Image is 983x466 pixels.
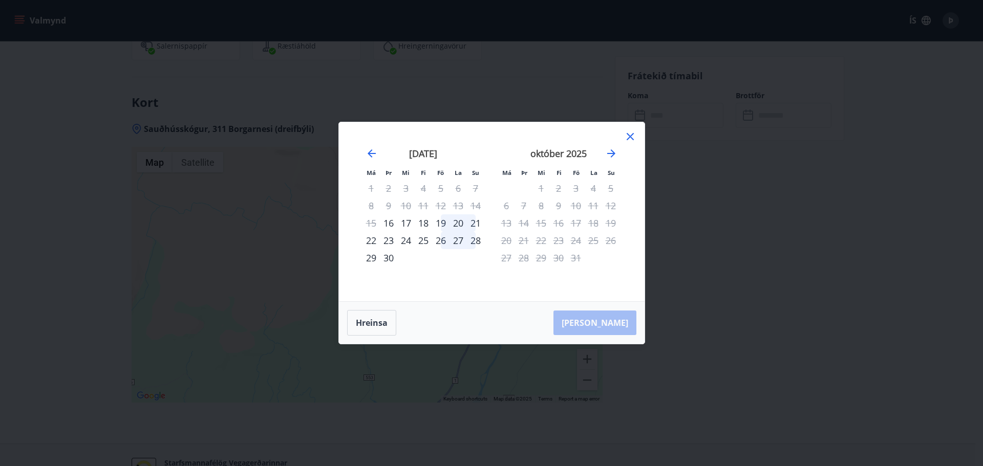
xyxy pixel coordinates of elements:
[409,147,437,160] strong: [DATE]
[380,214,397,232] div: Aðeins innritun í boði
[432,180,450,197] td: Not available. föstudagur, 5. september 2025
[362,180,380,197] td: Not available. mánudagur, 1. september 2025
[585,197,602,214] td: Not available. laugardagur, 11. október 2025
[567,249,585,267] td: Not available. föstudagur, 31. október 2025
[432,232,450,249] div: 26
[362,249,380,267] td: Choose mánudagur, 29. september 2025 as your check-in date. It’s available.
[415,232,432,249] div: 25
[432,214,450,232] div: 19
[467,214,484,232] td: Choose sunnudagur, 21. september 2025 as your check-in date. It’s available.
[366,147,378,160] div: Move backward to switch to the previous month.
[567,232,585,249] td: Not available. föstudagur, 24. október 2025
[450,180,467,197] td: Not available. laugardagur, 6. september 2025
[415,180,432,197] td: Not available. fimmtudagur, 4. september 2025
[380,249,397,267] td: Choose þriðjudagur, 30. september 2025 as your check-in date. It’s available.
[415,197,432,214] td: Not available. fimmtudagur, 11. september 2025
[573,169,580,176] small: Fö
[432,232,450,249] td: Choose föstudagur, 26. september 2025 as your check-in date. It’s available.
[602,197,619,214] td: Not available. sunnudagur, 12. október 2025
[498,249,515,267] td: Not available. mánudagur, 27. október 2025
[521,169,527,176] small: Þr
[602,180,619,197] td: Not available. sunnudagur, 5. október 2025
[538,169,545,176] small: Mi
[362,214,380,232] td: Not available. mánudagur, 15. september 2025
[351,135,632,289] div: Calendar
[380,232,397,249] td: Choose þriðjudagur, 23. september 2025 as your check-in date. It’s available.
[585,214,602,232] td: Not available. laugardagur, 18. október 2025
[397,232,415,249] div: 24
[386,169,392,176] small: Þr
[550,197,567,214] td: Not available. fimmtudagur, 9. október 2025
[530,147,587,160] strong: október 2025
[421,169,426,176] small: Fi
[450,214,467,232] td: Choose laugardagur, 20. september 2025 as your check-in date. It’s available.
[367,169,376,176] small: Má
[397,214,415,232] div: 17
[498,197,515,214] td: Not available. mánudagur, 6. október 2025
[432,197,450,214] td: Not available. föstudagur, 12. september 2025
[585,232,602,249] td: Not available. laugardagur, 25. október 2025
[532,180,550,197] td: Not available. miðvikudagur, 1. október 2025
[467,232,484,249] td: Choose sunnudagur, 28. september 2025 as your check-in date. It’s available.
[380,197,397,214] td: Not available. þriðjudagur, 9. september 2025
[450,232,467,249] td: Choose laugardagur, 27. september 2025 as your check-in date. It’s available.
[450,197,467,214] td: Not available. laugardagur, 13. september 2025
[347,310,396,336] button: Hreinsa
[467,180,484,197] td: Not available. sunnudagur, 7. september 2025
[585,180,602,197] td: Not available. laugardagur, 4. október 2025
[608,169,615,176] small: Su
[550,214,567,232] td: Not available. fimmtudagur, 16. október 2025
[362,249,380,267] div: 29
[362,232,380,249] td: Choose mánudagur, 22. september 2025 as your check-in date. It’s available.
[380,232,397,249] div: 23
[532,214,550,232] td: Not available. miðvikudagur, 15. október 2025
[397,197,415,214] td: Not available. miðvikudagur, 10. september 2025
[397,214,415,232] td: Choose miðvikudagur, 17. september 2025 as your check-in date. It’s available.
[455,169,462,176] small: La
[415,232,432,249] td: Choose fimmtudagur, 25. september 2025 as your check-in date. It’s available.
[550,232,567,249] td: Not available. fimmtudagur, 23. október 2025
[567,180,585,197] td: Not available. föstudagur, 3. október 2025
[402,169,410,176] small: Mi
[605,147,617,160] div: Move forward to switch to the next month.
[532,197,550,214] td: Not available. miðvikudagur, 8. október 2025
[380,214,397,232] td: Choose þriðjudagur, 16. september 2025 as your check-in date. It’s available.
[498,232,515,249] td: Not available. mánudagur, 20. október 2025
[557,169,562,176] small: Fi
[532,180,550,197] div: Aðeins útritun í boði
[515,249,532,267] td: Not available. þriðjudagur, 28. október 2025
[567,214,585,232] td: Not available. föstudagur, 17. október 2025
[550,249,567,267] td: Not available. fimmtudagur, 30. október 2025
[467,197,484,214] td: Not available. sunnudagur, 14. september 2025
[567,197,585,214] td: Not available. föstudagur, 10. október 2025
[502,169,511,176] small: Má
[532,249,550,267] td: Not available. miðvikudagur, 29. október 2025
[498,214,515,232] td: Not available. mánudagur, 13. október 2025
[380,180,397,197] td: Not available. þriðjudagur, 2. september 2025
[415,214,432,232] div: 18
[380,249,397,267] div: 30
[362,197,380,214] td: Not available. mánudagur, 8. september 2025
[467,232,484,249] div: 28
[467,214,484,232] div: 21
[515,232,532,249] td: Not available. þriðjudagur, 21. október 2025
[397,232,415,249] td: Choose miðvikudagur, 24. september 2025 as your check-in date. It’s available.
[532,232,550,249] td: Not available. miðvikudagur, 22. október 2025
[515,214,532,232] td: Not available. þriðjudagur, 14. október 2025
[602,232,619,249] td: Not available. sunnudagur, 26. október 2025
[362,232,380,249] div: 22
[550,180,567,197] td: Not available. fimmtudagur, 2. október 2025
[432,214,450,232] td: Choose föstudagur, 19. september 2025 as your check-in date. It’s available.
[450,214,467,232] div: 20
[602,214,619,232] td: Not available. sunnudagur, 19. október 2025
[472,169,479,176] small: Su
[450,232,467,249] div: 27
[590,169,597,176] small: La
[515,197,532,214] td: Not available. þriðjudagur, 7. október 2025
[437,169,444,176] small: Fö
[415,214,432,232] td: Choose fimmtudagur, 18. september 2025 as your check-in date. It’s available.
[397,180,415,197] td: Not available. miðvikudagur, 3. september 2025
